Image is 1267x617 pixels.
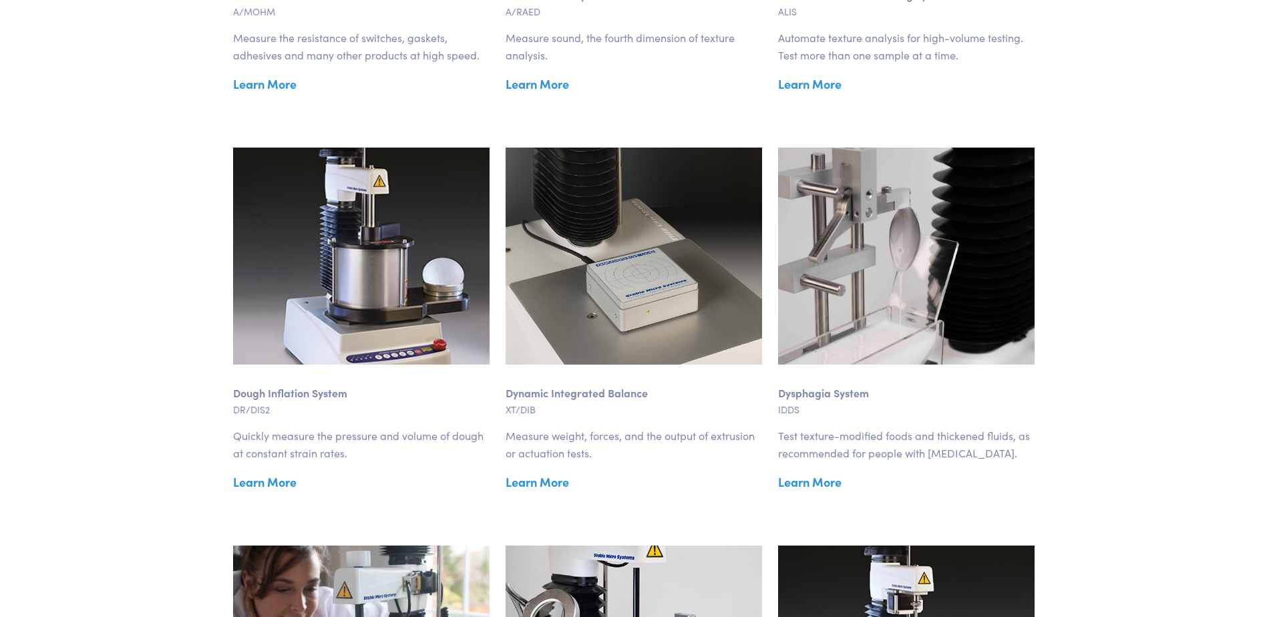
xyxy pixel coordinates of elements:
p: Dysphagia System [778,365,1035,402]
p: ALIS [778,4,1035,19]
p: Test texture-modified foods and thickened fluids, as recommended for people with [MEDICAL_DATA]. [778,427,1035,461]
p: Dynamic Integrated Balance [506,365,762,402]
p: Dough Inflation System [233,365,490,402]
a: Learn More [506,74,762,94]
a: Learn More [233,472,490,492]
p: Measure weight, forces, and the output of extrusion or actuation tests. [506,427,762,461]
img: hardware-plus-with-dough-inflation-system.jpg [233,148,490,365]
p: DR/DIS2 [233,402,490,417]
p: Quickly measure the pressure and volume of dough at constant strain rates. [233,427,490,461]
p: A/RAED [506,4,762,19]
a: Learn More [233,74,490,94]
img: hardware-dynamic-integrated-balance.jpg [506,148,762,365]
a: Learn More [778,74,1035,94]
a: Learn More [506,472,762,492]
p: XT/DIB [506,402,762,417]
a: Learn More [778,472,1035,492]
p: A/MOHM [233,4,490,19]
p: Measure the resistance of switches, gaskets, adhesives and many other products at high speed. [233,29,490,63]
p: Measure sound, the fourth dimension of texture analysis. [506,29,762,63]
p: IDDS [778,402,1035,417]
p: Automate texture analysis for high-volume testing. Test more than one sample at a time. [778,29,1035,63]
img: iddsi-spoon-tilt-test.jpg [778,148,1035,365]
